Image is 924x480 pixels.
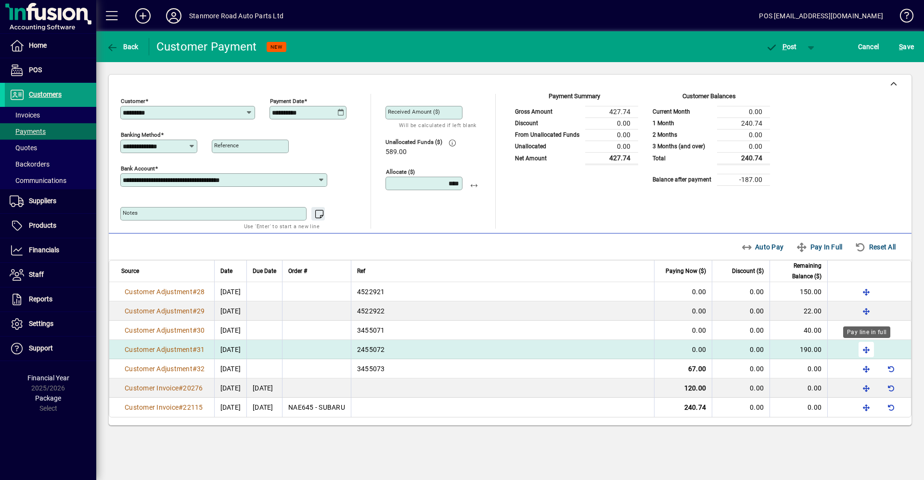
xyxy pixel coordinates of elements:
[388,108,440,115] mat-label: Received Amount ($)
[220,266,232,276] span: Date
[121,344,208,355] a: Customer Adjustment#31
[783,43,787,51] span: P
[648,152,717,164] td: Total
[10,177,66,184] span: Communications
[156,39,257,54] div: Customer Payment
[648,141,717,152] td: 3 Months (and over)
[688,365,706,373] span: 67.00
[796,239,842,255] span: Pay In Full
[183,384,203,392] span: 20276
[179,403,183,411] span: #
[29,91,62,98] span: Customers
[220,326,241,334] span: [DATE]
[692,288,706,296] span: 0.00
[750,403,764,411] span: 0.00
[29,66,42,74] span: POS
[351,321,654,340] td: 3455071
[35,394,61,402] span: Package
[858,39,879,54] span: Cancel
[125,346,192,353] span: Customer Adjustment
[121,165,155,172] mat-label: Bank Account
[732,266,764,276] span: Discount ($)
[585,117,638,129] td: 0.00
[899,43,903,51] span: S
[121,383,206,393] a: Customer Invoice#20276
[5,123,96,140] a: Payments
[750,365,764,373] span: 0.00
[648,106,717,117] td: Current Month
[804,307,821,315] span: 22.00
[125,326,192,334] span: Customer Adjustment
[856,38,882,55] button: Cancel
[585,129,638,141] td: 0.00
[10,128,46,135] span: Payments
[5,214,96,238] a: Products
[855,239,896,255] span: Reset All
[750,346,764,353] span: 0.00
[893,2,912,33] a: Knowledge Base
[183,403,203,411] span: 22115
[386,169,415,175] mat-label: Allocate ($)
[717,129,770,141] td: 0.00
[759,8,883,24] div: POS [EMAIL_ADDRESS][DOMAIN_NAME]
[282,398,351,417] td: NAE645 - SUBARU
[648,94,770,186] app-page-summary-card: Customer Balances
[843,326,890,338] div: Pay line in full
[244,221,320,232] mat-hint: Use 'Enter' to start a new line
[717,106,770,117] td: 0.00
[585,152,638,164] td: 427.74
[510,91,638,106] div: Payment Summary
[104,38,141,55] button: Back
[121,131,161,138] mat-label: Banking method
[692,346,706,353] span: 0.00
[792,238,846,256] button: Pay In Full
[29,320,53,327] span: Settings
[800,346,822,353] span: 190.00
[666,266,706,276] span: Paying Now ($)
[648,129,717,141] td: 2 Months
[197,288,205,296] span: 28
[192,288,197,296] span: #
[510,152,585,164] td: Net Amount
[29,41,47,49] span: Home
[5,263,96,287] a: Staff
[125,365,192,373] span: Customer Adjustment
[5,58,96,82] a: POS
[684,384,706,392] span: 120.00
[648,117,717,129] td: 1 Month
[125,384,179,392] span: Customer Invoice
[761,38,802,55] button: Post
[125,288,192,296] span: Customer Adjustment
[5,337,96,361] a: Support
[253,266,276,276] span: Due Date
[220,403,241,411] span: [DATE]
[750,326,764,334] span: 0.00
[121,266,139,276] span: Source
[510,94,638,165] app-page-summary-card: Payment Summary
[192,346,197,353] span: #
[288,266,307,276] span: Order #
[125,307,192,315] span: Customer Adjustment
[351,359,654,378] td: 3455073
[717,174,770,185] td: -187.00
[220,384,241,392] span: [DATE]
[750,288,764,296] span: 0.00
[585,141,638,152] td: 0.00
[27,374,69,382] span: Financial Year
[192,307,197,315] span: #
[692,326,706,334] span: 0.00
[800,288,822,296] span: 150.00
[717,152,770,164] td: 240.74
[192,326,197,334] span: #
[29,221,56,229] span: Products
[510,129,585,141] td: From Unallocated Funds
[29,344,53,352] span: Support
[399,119,476,130] mat-hint: Will be calculated if left blank
[246,378,282,398] td: [DATE]
[899,39,914,54] span: ave
[246,398,282,417] td: [DATE]
[270,98,304,104] mat-label: Payment Date
[5,140,96,156] a: Quotes
[121,402,206,413] a: Customer Invoice#22115
[648,174,717,185] td: Balance after payment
